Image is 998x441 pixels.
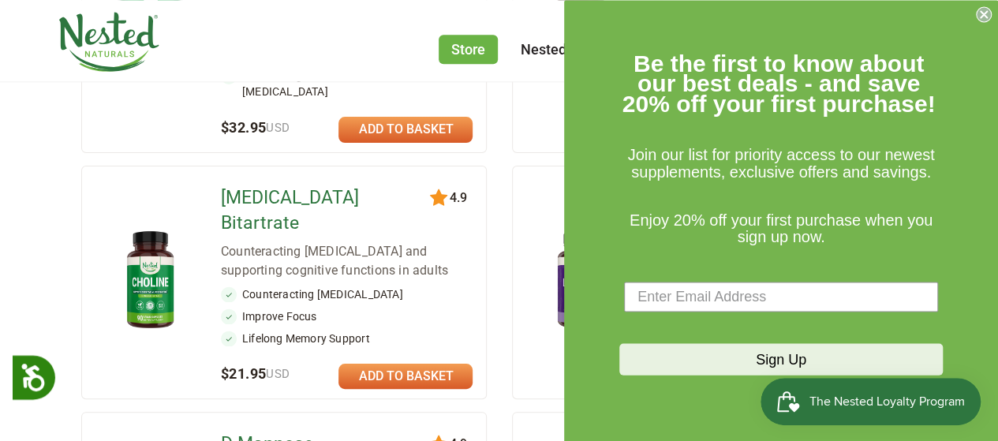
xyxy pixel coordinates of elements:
span: $32.95 [221,119,290,136]
span: Join our list for priority access to our newest supplements, exclusive offers and savings. [627,146,934,181]
a: [MEDICAL_DATA] Bitartrate [221,185,435,236]
span: $21.95 [221,365,290,382]
input: Enter Email Address [624,282,938,312]
li: Counteracting [MEDICAL_DATA] [221,286,473,302]
span: Enjoy 20% off your first purchase when you sign up now. [630,211,933,245]
iframe: Button to open loyalty program pop-up [761,378,982,425]
img: Choline Bitartrate [107,225,193,336]
img: Nested Naturals [58,12,160,72]
li: Soothes Digestion and Eases [MEDICAL_DATA] [221,68,473,99]
span: USD [266,367,290,381]
span: Be the first to know about our best deals - and save 20% off your first purchase! [622,50,936,116]
li: Lifelong Memory Support [221,331,473,346]
li: Improve Focus [221,308,473,324]
button: Sign Up [619,343,943,375]
a: Nested Rewards [521,41,624,58]
a: Store [439,35,498,64]
img: LUNA Gentle Sleep Supplement [538,225,624,336]
span: USD [266,121,290,135]
button: Close dialog [976,6,992,22]
div: Counteracting [MEDICAL_DATA] and supporting cognitive functions in adults [221,242,473,280]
